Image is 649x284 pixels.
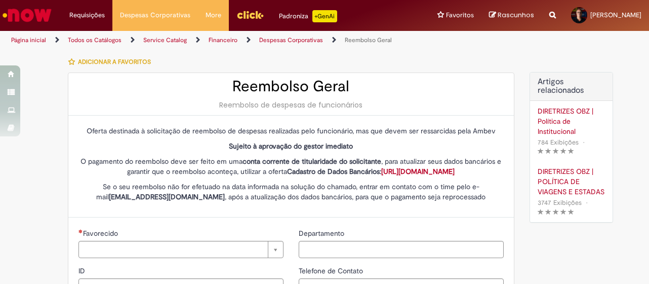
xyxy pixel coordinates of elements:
[78,78,504,95] h2: Reembolso Geral
[312,10,337,22] p: +GenAi
[538,198,582,207] span: 3747 Exibições
[229,141,353,151] strong: Sujeito à aprovação do gestor imediato
[8,31,425,50] ul: Trilhas de página
[299,241,504,258] input: Departamento
[299,229,346,238] span: Departamento
[83,229,120,238] span: Necessários - Favorecido
[538,78,605,95] h3: Artigos relacionados
[68,51,156,73] button: Adicionar a Favoritos
[538,138,579,147] span: 784 Exibições
[206,10,221,20] span: More
[498,10,534,20] span: Rascunhos
[78,182,504,202] p: Se o seu reembolso não for efetuado na data informada na solução do chamado, entrar em contato co...
[78,229,83,233] span: Necessários
[143,36,187,44] a: Service Catalog
[381,167,455,176] a: [URL][DOMAIN_NAME]
[538,106,605,136] a: DIRETRIZES OBZ | Política de Institucional
[259,36,323,44] a: Despesas Corporativas
[78,100,504,110] div: Reembolso de despesas de funcionários
[78,156,504,176] p: O pagamento do reembolso deve ser feito em uma , para atualizar seus dados bancários e garantir q...
[78,126,504,136] p: Oferta destinada à solicitação de reembolso de despesas realizadas pelo funcionário, mas que deve...
[538,166,605,197] a: DIRETRIZES OBZ | POLÍTICA DE VIAGENS E ESTADAS
[299,266,365,275] span: Telefone de Contato
[590,11,641,19] span: [PERSON_NAME]
[68,36,121,44] a: Todos os Catálogos
[446,10,474,20] span: Favoritos
[109,192,225,201] strong: [EMAIL_ADDRESS][DOMAIN_NAME]
[11,36,46,44] a: Página inicial
[236,7,264,22] img: click_logo_yellow_360x200.png
[78,58,151,66] span: Adicionar a Favoritos
[242,157,381,166] strong: conta corrente de titularidade do solicitante
[581,135,587,149] span: •
[489,11,534,20] a: Rascunhos
[287,167,455,176] strong: Cadastro de Dados Bancários:
[584,196,590,209] span: •
[78,241,283,258] a: Limpar campo Favorecido
[345,36,392,44] a: Reembolso Geral
[120,10,190,20] span: Despesas Corporativas
[279,10,337,22] div: Padroniza
[69,10,105,20] span: Requisições
[78,266,87,275] span: ID
[1,5,53,25] img: ServiceNow
[209,36,237,44] a: Financeiro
